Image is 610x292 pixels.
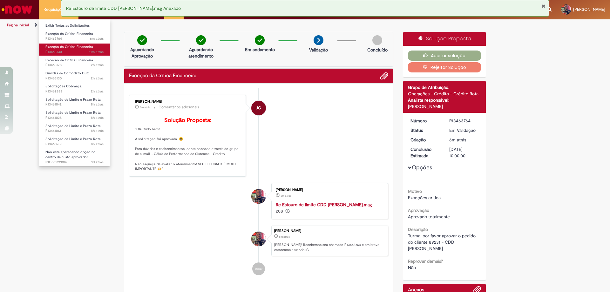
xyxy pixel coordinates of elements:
button: Aceitar solução [408,51,481,61]
div: Analista responsável: [408,97,481,103]
b: Descrição [408,227,428,232]
time: 29/08/2025 09:21:53 [91,102,104,107]
span: Solicitação de Limite e Prazo Rota [45,137,101,141]
span: R13461028 [45,115,104,120]
span: Exceção da Crítica Financeira [45,31,93,36]
span: Não [408,265,416,270]
time: 29/08/2025 09:16:47 [91,128,104,133]
a: Aberto R13463764 : Exceção da Crítica Financeira [39,31,110,42]
div: [PERSON_NAME] [274,229,385,233]
span: 8h atrás [91,115,104,120]
span: [PERSON_NAME] [573,7,605,12]
time: 29/08/2025 17:23:20 [140,105,151,109]
a: Exibir Todas as Solicitações [39,22,110,29]
h2: Exceção da Crítica Financeira Histórico de tíquete [129,73,196,79]
img: ServiceNow [1,3,33,16]
a: Aberto R13461013 : Solicitação de Limite e Prazo Rota [39,123,110,134]
span: Aprovado totalmente [408,214,450,220]
a: Aberto R13460988 : Solicitação de Limite e Prazo Rota [39,136,110,147]
img: arrow-next.png [314,35,323,45]
ul: Histórico de tíquete [129,88,388,282]
div: Solução Proposta [403,32,486,46]
img: check-circle-green.png [137,35,147,45]
span: Solicitações Cobrança [45,84,82,89]
a: Aberto R13463743 : Exceção da Crítica Financeira [39,44,110,55]
div: 208 KB [276,201,382,214]
span: Solicitação de Limite e Prazo Rota [45,97,101,102]
a: Aberto R13463178 : Exceção da Crítica Financeira [39,57,110,69]
div: [PERSON_NAME] [276,188,382,192]
p: Aguardando atendimento [186,46,216,59]
img: check-circle-green.png [196,35,206,45]
a: Aberto R13462883 : Solicitações Cobrança [39,83,110,95]
dt: Criação [406,137,445,143]
li: Rafael Farias Ribeiro De Oliveira [129,226,388,256]
span: R13463178 [45,63,104,68]
span: R13462883 [45,89,104,94]
ul: Trilhas de página [5,19,402,31]
p: Aguardando Aprovação [127,46,158,59]
div: R13463764 [449,118,479,124]
time: 29/08/2025 17:20:53 [281,194,291,198]
div: Grupo de Atribuição: [408,84,481,91]
div: undefined Online [251,101,266,115]
div: 29/08/2025 17:20:42 [449,137,479,143]
p: "Olá, tudo bem? A solicitação foi aprovada. 😀 Para dúvidas e esclarecimentos, conte conosco atrav... [135,117,241,172]
button: Adicionar anexos [380,72,388,80]
button: Rejeitar Solução [408,62,481,72]
b: Aprovação [408,207,429,213]
time: 29/08/2025 15:51:39 [91,63,104,67]
span: 11m atrás [89,50,104,54]
div: Em Validação [449,127,479,133]
div: [PERSON_NAME] [408,103,481,110]
a: Página inicial [7,23,29,28]
p: [PERSON_NAME]! Recebemos seu chamado R13463764 e em breve estaremos atuando. [274,242,385,252]
span: Turma, por favor aprovar o pedido do cliente 89231 - CDD [PERSON_NAME] [408,233,477,251]
time: 29/08/2025 15:05:46 [91,89,104,94]
p: Em andamento [245,46,275,53]
span: R13463130 [45,76,104,81]
time: 29/08/2025 17:15:30 [89,50,104,54]
a: Aberto R13461028 : Solicitação de Limite e Prazo Rota [39,109,110,121]
span: R13463743 [45,50,104,55]
img: img-circle-grey.png [372,35,382,45]
span: 2h atrás [91,89,104,94]
div: Operações - Crédito - Crédito Rota [408,91,481,97]
a: Re Estouro de limite CDD [PERSON_NAME].msg [276,202,372,207]
dt: Conclusão Estimada [406,146,445,159]
time: 29/08/2025 15:43:00 [91,76,104,81]
img: check-circle-green.png [255,35,265,45]
span: Re Estouro de limite CDD [PERSON_NAME].msg Anexado [66,5,181,11]
span: INC00522004 [45,160,104,165]
b: Reprovar demais? [408,258,443,264]
span: R13460988 [45,142,104,147]
time: 29/08/2025 17:20:42 [279,235,290,239]
span: Exceção da Crítica Financeira [45,44,93,49]
span: R13461013 [45,128,104,133]
div: [DATE] 10:00:00 [449,146,479,159]
span: 6m atrás [90,36,104,41]
span: 3d atrás [91,160,104,165]
div: [PERSON_NAME] [135,100,241,104]
span: JC [256,100,261,116]
span: 8h atrás [91,142,104,146]
div: Rafael Farias Ribeiro De Oliveira [251,232,266,246]
span: R13463764 [45,36,104,41]
div: Rafael Farias Ribeiro De Oliveira [251,189,266,204]
dt: Número [406,118,445,124]
span: Solicitação de Limite e Prazo Rota [45,110,101,115]
span: Exceção da Crítica Financeira [45,58,93,63]
p: Validação [309,47,328,53]
span: 6m atrás [449,137,466,143]
ul: Requisições [39,19,110,166]
span: 8h atrás [91,102,104,107]
b: Solução Proposta: [164,117,211,124]
span: 6m atrás [281,194,291,198]
dt: Status [406,127,445,133]
span: R13461042 [45,102,104,107]
time: 29/08/2025 17:20:42 [449,137,466,143]
a: Aberto R13461042 : Solicitação de Limite e Prazo Rota [39,96,110,108]
time: 29/08/2025 17:20:43 [90,36,104,41]
time: 29/08/2025 09:13:45 [91,142,104,146]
